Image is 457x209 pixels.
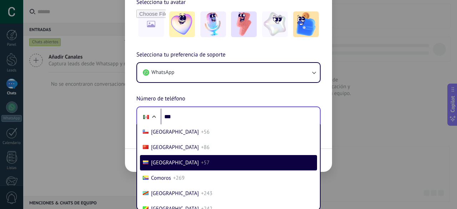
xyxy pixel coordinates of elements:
[139,109,153,124] div: Mexico: + 52
[201,129,210,135] span: +56
[262,11,288,37] img: -4.jpeg
[151,129,199,135] span: [GEOGRAPHIC_DATA]
[137,63,320,82] button: WhatsApp
[136,94,185,104] span: Número de teléfono
[200,11,226,37] img: -2.jpeg
[151,69,174,76] span: WhatsApp
[173,175,185,181] span: +269
[151,159,199,166] span: [GEOGRAPHIC_DATA]
[201,190,212,197] span: +243
[151,144,199,151] span: [GEOGRAPHIC_DATA]
[201,144,210,151] span: +86
[201,159,210,166] span: +57
[231,11,257,37] img: -3.jpeg
[169,11,195,37] img: -1.jpeg
[151,175,171,181] span: Comoros
[293,11,319,37] img: -5.jpeg
[151,190,199,197] span: [GEOGRAPHIC_DATA]
[136,50,226,60] span: Selecciona tu preferencia de soporte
